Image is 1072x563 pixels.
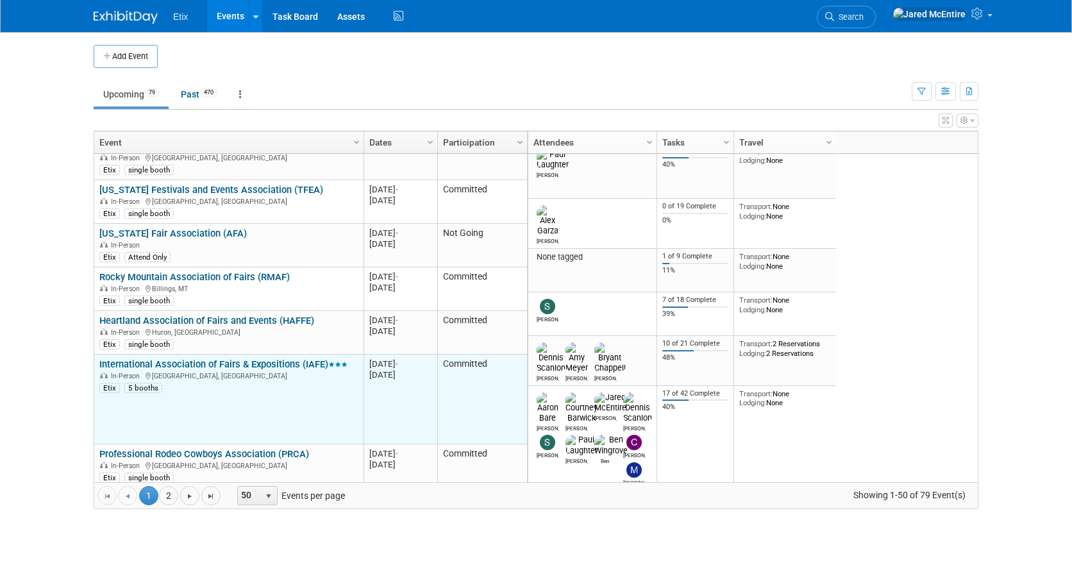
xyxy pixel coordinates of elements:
[720,131,734,151] a: Column Settings
[99,283,358,294] div: Billings, MT
[396,228,398,238] span: -
[892,7,966,21] img: Jared McEntire
[118,486,137,505] a: Go to the previous page
[94,11,158,24] img: ExhibitDay
[565,392,598,423] img: Courtney Barwick
[173,12,188,22] span: Etix
[824,137,834,147] span: Column Settings
[124,339,174,349] div: single booth
[350,131,364,151] a: Column Settings
[537,423,559,432] div: Aaron Bare
[200,88,217,97] span: 470
[369,315,431,326] div: [DATE]
[100,462,108,468] img: In-Person Event
[644,137,655,147] span: Column Settings
[100,285,108,291] img: In-Person Event
[739,398,766,407] span: Lodging:
[739,252,832,271] div: None None
[124,165,174,175] div: single booth
[739,305,766,314] span: Lodging:
[396,315,398,325] span: -
[124,208,174,219] div: single booth
[369,239,431,249] div: [DATE]
[369,228,431,239] div: [DATE]
[662,216,729,225] div: 0%
[369,326,431,337] div: [DATE]
[662,266,729,275] div: 11%
[515,137,525,147] span: Column Settings
[739,389,832,408] div: None None
[94,82,169,106] a: Upcoming79
[97,486,117,505] a: Go to the first page
[99,184,323,196] a: [US_STATE] Festivals and Events Association (TFEA)
[537,342,565,373] img: Dennis Scanlon
[643,131,657,151] a: Column Settings
[369,448,431,459] div: [DATE]
[739,262,766,271] span: Lodging:
[823,131,837,151] a: Column Settings
[111,328,144,337] span: In-Person
[662,403,729,412] div: 40%
[369,195,431,206] div: [DATE]
[99,383,120,393] div: Etix
[369,184,431,195] div: [DATE]
[99,196,358,206] div: [GEOGRAPHIC_DATA], [GEOGRAPHIC_DATA]
[537,373,559,382] div: Dennis Scanlon
[396,449,398,458] span: -
[99,448,309,460] a: Professional Rodeo Cowboys Association (PRCA)
[396,359,398,369] span: -
[425,137,435,147] span: Column Settings
[594,392,626,413] img: Jared McEntire
[721,137,732,147] span: Column Settings
[739,339,773,348] span: Transport:
[540,435,555,450] img: scott sloyer
[99,370,358,381] div: [GEOGRAPHIC_DATA], [GEOGRAPHIC_DATA]
[369,271,431,282] div: [DATE]
[565,456,588,464] div: Paul Laughter
[99,339,120,349] div: Etix
[99,326,358,337] div: Huron, [GEOGRAPHIC_DATA]
[351,137,362,147] span: Column Settings
[514,131,528,151] a: Column Settings
[99,131,355,153] a: Event
[739,389,773,398] span: Transport:
[623,392,652,423] img: Dennis Scanlon
[662,131,725,153] a: Tasks
[537,236,559,244] div: Alex Garza
[94,45,158,68] button: Add Event
[623,450,646,458] div: Chris Battaglino
[662,296,729,305] div: 7 of 18 Complete
[139,486,158,505] span: 1
[437,444,527,488] td: Committed
[111,197,144,206] span: In-Person
[594,373,617,382] div: Bryant Chappell
[533,252,652,262] div: None tagged
[626,462,642,478] img: Molly McGlothlin
[533,131,648,153] a: Attendees
[99,208,120,219] div: Etix
[537,205,559,236] img: Alex Garza
[396,185,398,194] span: -
[662,353,729,362] div: 48%
[623,478,646,486] div: Molly McGlothlin
[739,156,766,165] span: Lodging:
[817,6,876,28] a: Search
[565,373,588,382] div: Amy Meyer
[99,271,290,283] a: Rocky Mountain Association of Fairs (RMAF)
[124,383,162,393] div: 5 booths
[537,149,569,170] img: Paul Laughter
[100,372,108,378] img: In-Person Event
[111,154,144,162] span: In-Person
[540,299,555,314] img: scott sloyer
[100,197,108,204] img: In-Person Event
[185,491,195,501] span: Go to the next page
[834,12,864,22] span: Search
[739,146,832,165] div: None None
[369,282,431,293] div: [DATE]
[369,459,431,470] div: [DATE]
[124,473,174,483] div: single booth
[369,131,429,153] a: Dates
[99,152,358,163] div: [GEOGRAPHIC_DATA], [GEOGRAPHIC_DATA]
[537,314,559,323] div: scott sloyer
[437,180,527,224] td: Committed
